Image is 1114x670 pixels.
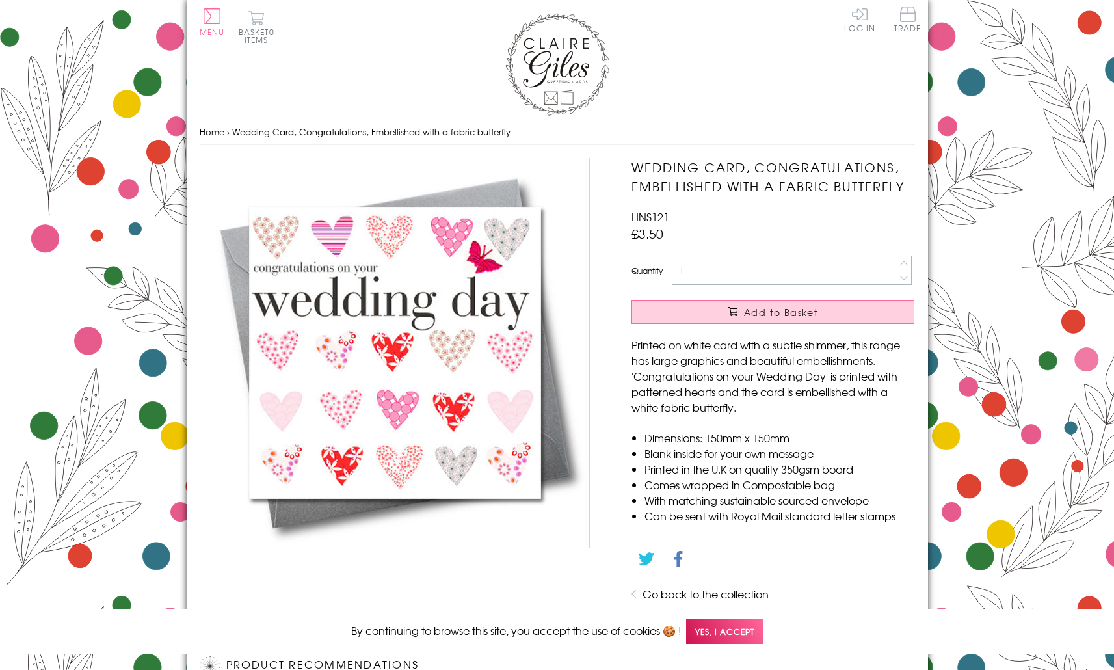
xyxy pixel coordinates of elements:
[644,430,914,446] li: Dimensions: 150mm x 150mm
[631,300,914,324] button: Add to Basket
[643,586,769,602] a: Go back to the collection
[200,119,915,146] nav: breadcrumbs
[631,337,914,415] p: Printed on white card with a subtle shimmer, this range has large graphics and beautiful embellis...
[631,158,914,196] h1: Wedding Card, Congratulations, Embellished with a fabric butterfly
[844,7,875,32] a: Log In
[631,224,663,243] span: £3.50
[245,26,274,46] span: 0 items
[239,10,274,44] button: Basket0 items
[644,508,914,524] li: Can be sent with Royal Mail standard letter stamps
[894,7,922,32] span: Trade
[644,492,914,508] li: With matching sustainable sourced envelope
[644,461,914,477] li: Printed in the U.K on quality 350gsm board
[232,126,511,138] span: Wedding Card, Congratulations, Embellished with a fabric butterfly
[200,158,590,548] img: Wedding Card, Congratulations, Embellished with a fabric butterfly
[200,26,225,38] span: Menu
[631,265,663,276] label: Quantity
[894,7,922,34] a: Trade
[227,126,230,138] span: ›
[200,8,225,36] button: Menu
[505,13,609,116] img: Claire Giles Greetings Cards
[686,619,763,645] span: Yes, I accept
[644,477,914,492] li: Comes wrapped in Compostable bag
[200,126,224,138] a: Home
[644,446,914,461] li: Blank inside for your own message
[744,306,818,319] span: Add to Basket
[631,209,669,224] span: HNS121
